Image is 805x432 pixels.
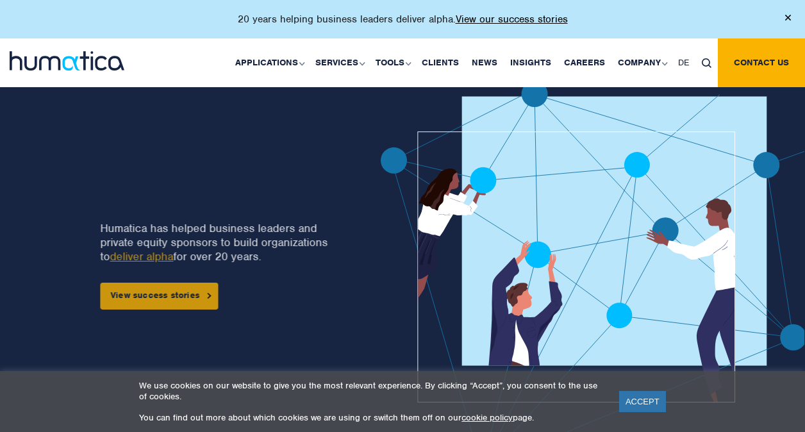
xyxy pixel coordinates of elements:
a: deliver alpha [110,249,173,263]
a: Contact us [718,38,805,87]
a: Tools [369,38,415,87]
a: Applications [229,38,309,87]
a: Services [309,38,369,87]
a: Clients [415,38,465,87]
img: logo [10,51,124,71]
a: View our success stories [456,13,568,26]
p: We use cookies on our website to give you the most relevant experience. By clicking “Accept”, you... [139,380,603,402]
a: News [465,38,504,87]
a: Insights [504,38,558,87]
p: Humatica has helped business leaders and private equity sponsors to build organizations to for ov... [100,221,335,263]
a: cookie policy [461,412,513,423]
a: View success stories [100,283,218,310]
span: DE [678,57,689,68]
p: 20 years helping business leaders deliver alpha. [238,13,568,26]
img: arrowicon [208,293,212,299]
img: search_icon [702,58,711,68]
a: Company [611,38,672,87]
p: You can find out more about which cookies we are using or switch them off on our page. [139,412,603,423]
a: DE [672,38,695,87]
a: Careers [558,38,611,87]
a: ACCEPT [619,391,666,412]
